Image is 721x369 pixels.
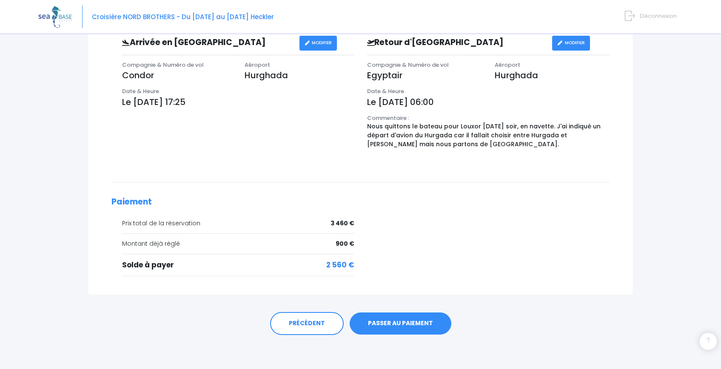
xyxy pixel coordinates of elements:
[367,114,409,122] span: Commentaire :
[367,96,610,108] p: Le [DATE] 06:00
[122,239,354,248] div: Montant déjà réglé
[122,219,354,228] div: Prix total de la réservation
[361,38,552,48] h3: Retour d'[GEOGRAPHIC_DATA]
[270,312,344,335] a: PRÉCÉDENT
[116,38,299,48] h3: Arrivée en [GEOGRAPHIC_DATA]
[122,96,354,108] p: Le [DATE] 17:25
[367,61,449,69] span: Compagnie & Numéro de vol
[122,260,354,271] div: Solde à payer
[495,69,610,82] p: Hurghada
[367,122,610,149] p: Nous quittons le bateau pour Louxor [DATE] soir, en navette. J'ai indiqué un départ d'avion du Hu...
[640,12,677,20] span: Déconnexion
[331,219,354,228] span: 3 460 €
[336,239,354,248] span: 900 €
[111,197,610,207] h2: Paiement
[552,36,590,51] a: MODIFIER
[122,61,204,69] span: Compagnie & Numéro de vol
[245,69,354,82] p: Hurghada
[92,12,274,21] span: Croisière NORD BROTHERS - Du [DATE] au [DATE] Heckler
[122,87,159,95] span: Date & Heure
[299,36,337,51] a: MODIFIER
[367,87,404,95] span: Date & Heure
[350,312,451,335] a: PASSER AU PAIEMENT
[122,69,232,82] p: Condor
[326,260,354,271] span: 2 560 €
[245,61,270,69] span: Aéroport
[495,61,520,69] span: Aéroport
[367,69,482,82] p: Egyptair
